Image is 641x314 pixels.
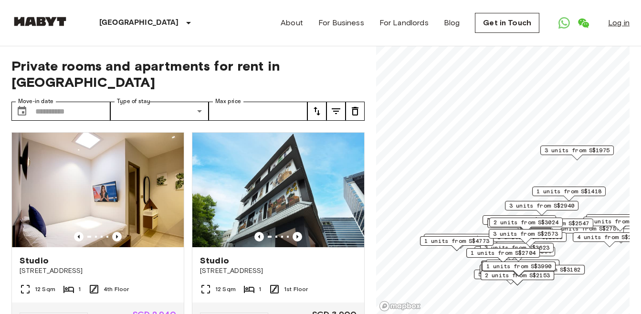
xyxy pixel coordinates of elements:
[520,219,593,233] div: Map marker
[99,17,179,29] p: [GEOGRAPHIC_DATA]
[489,229,562,244] div: Map marker
[11,58,365,90] span: Private rooms and apartments for rent in [GEOGRAPHIC_DATA]
[78,285,81,293] span: 1
[318,17,364,29] a: For Business
[379,17,429,29] a: For Landlords
[481,262,555,276] div: Map marker
[524,219,589,228] span: 1 units from S$2547
[11,17,69,26] img: Habyt
[484,243,549,252] span: 3 units from S$3623
[424,237,489,245] span: 1 units from S$4773
[18,97,53,105] label: Move-in date
[215,97,241,105] label: Max price
[20,255,49,266] span: Studio
[545,146,609,155] span: 3 units from S$1975
[487,219,564,233] div: Map marker
[200,255,229,266] span: Studio
[259,285,261,293] span: 1
[482,262,556,276] div: Map marker
[532,187,606,201] div: Map marker
[480,264,553,279] div: Map marker
[480,243,554,258] div: Map marker
[35,285,55,293] span: 12 Sqm
[474,270,547,284] div: Map marker
[509,201,574,210] span: 3 units from S$2940
[12,102,32,121] button: Choose date
[281,17,303,29] a: About
[540,146,614,160] div: Map marker
[444,17,460,29] a: Blog
[608,17,630,29] a: Log in
[482,247,555,262] div: Map marker
[307,102,326,121] button: tune
[475,13,539,33] a: Get in Touch
[487,216,552,224] span: 3 units from S$1985
[254,232,264,241] button: Previous image
[379,301,421,312] a: Mapbox logo
[74,232,84,241] button: Previous image
[112,232,122,241] button: Previous image
[486,262,551,271] span: 1 units from S$3990
[494,218,558,227] span: 2 units from S$3024
[493,230,558,238] span: 3 units from S$2573
[215,285,236,293] span: 12 Sqm
[574,13,593,32] a: Open WeChat
[483,215,556,230] div: Map marker
[493,232,567,247] div: Map marker
[466,248,540,263] div: Map marker
[326,102,346,121] button: tune
[104,285,129,293] span: 4th Floor
[471,249,536,257] span: 1 units from S$2704
[12,133,184,247] img: Marketing picture of unit SG-01-110-033-001
[489,218,563,232] div: Map marker
[515,265,580,274] span: 1 units from S$3182
[511,265,585,280] div: Map marker
[200,266,357,276] span: [STREET_ADDRESS]
[293,232,302,241] button: Previous image
[428,234,493,243] span: 1 units from S$4196
[284,285,308,293] span: 1st Floor
[424,234,497,249] div: Map marker
[486,260,559,274] div: Map marker
[481,271,554,285] div: Map marker
[20,266,176,276] span: [STREET_ADDRESS]
[505,201,578,216] div: Map marker
[346,102,365,121] button: tune
[420,236,494,251] div: Map marker
[192,133,364,247] img: Marketing picture of unit SG-01-110-044_001
[555,13,574,32] a: Open WhatsApp
[117,97,150,105] label: Type of stay
[536,187,601,196] span: 1 units from S$1418
[478,270,543,279] span: 5 units from S$1680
